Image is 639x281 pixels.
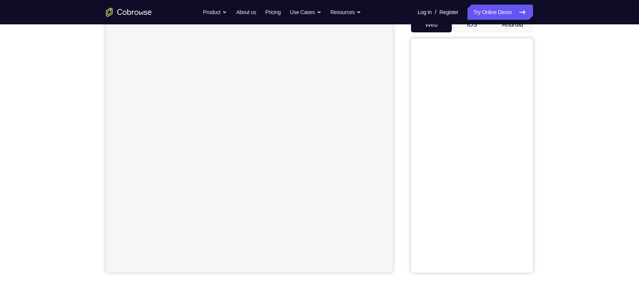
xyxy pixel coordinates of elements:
a: Go to the home page [106,8,152,17]
iframe: Agent [106,17,393,272]
a: Pricing [265,5,281,20]
button: Resources [331,5,361,20]
button: Web [411,17,452,32]
a: Try Online Demo [467,5,533,20]
span: / [435,8,436,17]
a: Register [440,5,458,20]
button: Use Cases [290,5,321,20]
a: About us [236,5,256,20]
button: Product [203,5,227,20]
a: Log In [417,5,432,20]
button: iOS [452,17,493,32]
button: Android [492,17,533,32]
